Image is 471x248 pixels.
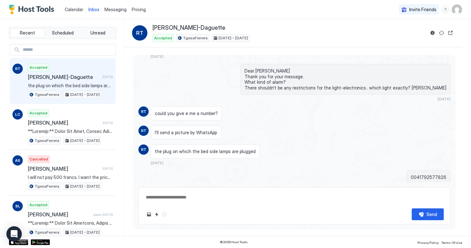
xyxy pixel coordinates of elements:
[28,166,100,172] span: [PERSON_NAME]
[35,138,59,143] span: TgesaFerrera
[447,29,454,37] button: Open reservation
[81,28,115,37] button: Unread
[35,229,59,235] span: TgesaFerrera
[151,54,163,59] span: [DATE]
[103,167,113,171] span: [DATE]
[154,35,172,41] span: Accepted
[46,28,80,37] button: Scheduled
[28,120,100,126] span: [PERSON_NAME]
[441,239,462,245] a: Terms Of Use
[141,147,146,152] span: RT
[411,174,446,180] span: 0041792577826
[409,7,436,12] span: Invite Friends
[29,65,47,70] span: Accepted
[9,27,116,39] div: tab-group
[15,66,21,72] span: RT
[28,220,113,226] span: **Loremip:** Dolor Sit Ametcons, Adipis Elit, sedd ei temp inc utlab Etdolorema al eni Admin Veni...
[70,229,100,235] span: [DATE] - [DATE]
[429,29,436,37] button: Reservation information
[145,211,153,218] button: Upload image
[155,130,217,136] span: I'll send a picture by WhatsApp
[9,5,57,14] a: Host Tools Logo
[103,121,113,125] span: [DATE]
[220,240,248,244] span: © 2025 Host Tools
[244,68,446,90] span: Dear [PERSON_NAME] Thank you for your message. What kind of alarm? There shouldn’t be any restric...
[183,35,208,41] span: TgesaFerrera
[104,6,127,13] a: Messaging
[155,111,218,116] span: could you give e me a number?
[136,29,143,37] span: RT
[15,112,20,117] span: LC
[442,6,449,13] div: menu
[70,183,100,189] span: [DATE] - [DATE]
[132,7,146,12] span: Pricing
[35,183,59,189] span: TgesaFerrera
[35,92,59,97] span: TgesaFerrera
[151,160,163,165] span: [DATE]
[70,138,100,143] span: [DATE] - [DATE]
[438,97,450,101] span: [DATE]
[9,239,28,245] a: App Store
[441,241,462,244] span: Terms Of Use
[15,203,20,209] span: BL
[141,128,146,134] span: RT
[153,24,225,32] span: [PERSON_NAME]-Daguette
[219,35,248,41] span: [DATE] - [DATE]
[417,241,439,244] span: Privacy Policy
[20,30,35,36] span: Recent
[104,7,127,12] span: Messaging
[88,7,99,12] span: Inbox
[70,92,100,97] span: [DATE] - [DATE]
[88,6,99,13] a: Inbox
[28,211,91,218] span: [PERSON_NAME]
[438,29,445,37] button: Sync reservation
[65,7,83,12] span: Calendar
[103,75,113,79] span: [DATE]
[93,213,113,217] span: about [DATE]
[31,239,50,245] a: Google Play Store
[15,158,20,163] span: AS
[155,149,256,154] span: the plug on which the bed side lamps are plugged
[90,30,105,36] span: Unread
[28,174,113,180] span: I will not pay 500 francs. I want the price I booked for. Or cancel the booking on your part, I w...
[28,74,100,80] span: [PERSON_NAME]-Daguette
[412,208,444,220] button: Send
[29,156,48,162] span: Cancelled
[426,211,437,218] div: Send
[28,83,113,89] span: the plug on which the bed side lamps are plugged
[52,30,74,36] span: Scheduled
[65,6,83,13] a: Calendar
[28,128,113,134] span: **Loremip:** Dolor Sit Amet, Consec Adip, elit se doei tem incid Utlaboreet do mag Aliqu Enimadm ...
[417,239,439,245] a: Privacy Policy
[141,109,146,114] span: RT
[153,211,161,218] button: Quick reply
[29,202,47,208] span: Accepted
[452,4,462,15] div: User profile
[20,44,115,55] input: Input Field
[29,110,47,116] span: Accepted
[6,226,22,242] div: Open Intercom Messenger
[11,28,45,37] button: Recent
